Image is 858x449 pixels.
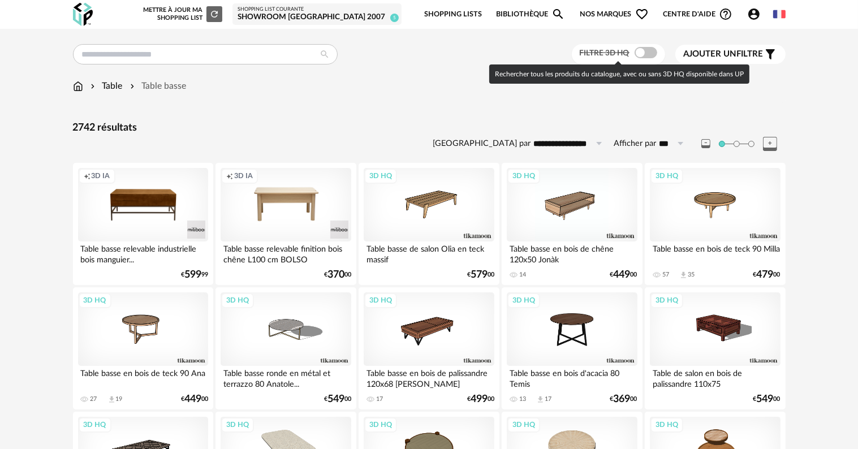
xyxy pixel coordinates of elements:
[536,395,545,404] span: Download icon
[519,271,526,279] div: 14
[757,395,774,403] span: 549
[650,169,683,183] div: 3D HQ
[719,7,732,21] span: Help Circle Outline icon
[364,293,397,308] div: 3D HQ
[764,48,777,61] span: Filter icon
[614,271,631,279] span: 449
[507,293,540,308] div: 3D HQ
[753,271,781,279] div: € 00
[679,271,688,279] span: Download icon
[73,122,786,135] div: 2742 résultats
[324,271,351,279] div: € 00
[645,287,785,409] a: 3D HQ Table de salon en bois de palissandre 110x75 [PERSON_NAME] €54900
[507,417,540,432] div: 3D HQ
[215,287,356,409] a: 3D HQ Table basse ronde en métal et terrazzo 80 Anatole... €54900
[238,6,396,13] div: Shopping List courante
[107,395,116,404] span: Download icon
[645,163,785,285] a: 3D HQ Table basse en bois de teck 90 Milla 57 Download icon 35 €47900
[650,366,780,388] div: Table de salon en bois de palissandre 110x75 [PERSON_NAME]
[684,49,764,60] span: filtre
[141,6,222,22] div: Mettre à jour ma Shopping List
[221,293,254,308] div: 3D HQ
[610,271,637,279] div: € 00
[364,417,397,432] div: 3D HQ
[221,241,351,264] div: Table basse relevable finition bois chêne L100 cm BOLSO
[747,7,766,21] span: Account Circle icon
[467,395,494,403] div: € 00
[471,395,488,403] span: 499
[84,171,90,180] span: Creation icon
[73,80,83,93] img: svg+xml;base64,PHN2ZyB3aWR0aD0iMTYiIGhlaWdodD0iMTciIHZpZXdCb3g9IjAgMCAxNiAxNyIgZmlsbD0ibm9uZSIgeG...
[88,80,123,93] div: Table
[181,395,208,403] div: € 00
[221,366,351,388] div: Table basse ronde en métal et terrazzo 80 Anatole...
[390,14,399,22] span: 5
[684,50,737,58] span: Ajouter un
[215,163,356,285] a: Creation icon 3D IA Table basse relevable finition bois chêne L100 cm BOLSO €37000
[359,287,499,409] a: 3D HQ Table basse en bois de palissandre 120x68 [PERSON_NAME] 17 €49900
[73,163,213,285] a: Creation icon 3D IA Table basse relevable industrielle bois manguier... €59999
[238,12,396,23] div: SHOWROOM [GEOGRAPHIC_DATA] 2007
[433,139,531,149] label: [GEOGRAPHIC_DATA] par
[496,1,565,28] a: BibliothèqueMagnify icon
[663,7,732,21] span: Centre d'aideHelp Circle Outline icon
[376,395,383,403] div: 17
[209,11,219,17] span: Refresh icon
[610,395,637,403] div: € 00
[78,366,208,388] div: Table basse en bois de teck 90 Ana
[234,171,253,180] span: 3D IA
[184,271,201,279] span: 599
[662,271,669,279] div: 57
[181,271,208,279] div: € 99
[507,241,637,264] div: Table basse en bois de chêne 120x50 Jonàk
[116,395,123,403] div: 19
[580,1,649,28] span: Nos marques
[324,395,351,403] div: € 00
[238,6,396,23] a: Shopping List courante SHOWROOM [GEOGRAPHIC_DATA] 2007 5
[614,395,631,403] span: 369
[650,417,683,432] div: 3D HQ
[364,241,494,264] div: Table basse de salon Olia en teck massif
[78,241,208,264] div: Table basse relevable industrielle bois manguier...
[580,49,630,57] span: Filtre 3D HQ
[92,171,110,180] span: 3D IA
[650,293,683,308] div: 3D HQ
[614,139,657,149] label: Afficher par
[502,163,642,285] a: 3D HQ Table basse en bois de chêne 120x50 Jonàk 14 €44900
[184,395,201,403] span: 449
[88,80,97,93] img: svg+xml;base64,PHN2ZyB3aWR0aD0iMTYiIGhlaWdodD0iMTYiIHZpZXdCb3g9IjAgMCAxNiAxNiIgZmlsbD0ibm9uZSIgeG...
[424,1,482,28] a: Shopping Lists
[507,169,540,183] div: 3D HQ
[551,7,565,21] span: Magnify icon
[226,171,233,180] span: Creation icon
[73,287,213,409] a: 3D HQ Table basse en bois de teck 90 Ana 27 Download icon 19 €44900
[519,395,526,403] div: 13
[359,163,499,285] a: 3D HQ Table basse de salon Olia en teck massif €57900
[221,417,254,432] div: 3D HQ
[90,395,97,403] div: 27
[688,271,695,279] div: 35
[773,8,786,20] img: fr
[747,7,761,21] span: Account Circle icon
[73,3,93,26] img: OXP
[545,395,551,403] div: 17
[507,366,637,388] div: Table basse en bois d'acacia 80 Temis
[753,395,781,403] div: € 00
[635,7,649,21] span: Heart Outline icon
[327,395,344,403] span: 549
[471,271,488,279] span: 579
[79,293,111,308] div: 3D HQ
[364,169,397,183] div: 3D HQ
[327,271,344,279] span: 370
[675,45,786,64] button: Ajouter unfiltre Filter icon
[502,287,642,409] a: 3D HQ Table basse en bois d'acacia 80 Temis 13 Download icon 17 €36900
[364,366,494,388] div: Table basse en bois de palissandre 120x68 [PERSON_NAME]
[489,64,749,84] div: Rechercher tous les produits du catalogue, avec ou sans 3D HQ disponible dans UP
[757,271,774,279] span: 479
[79,417,111,432] div: 3D HQ
[467,271,494,279] div: € 00
[650,241,780,264] div: Table basse en bois de teck 90 Milla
